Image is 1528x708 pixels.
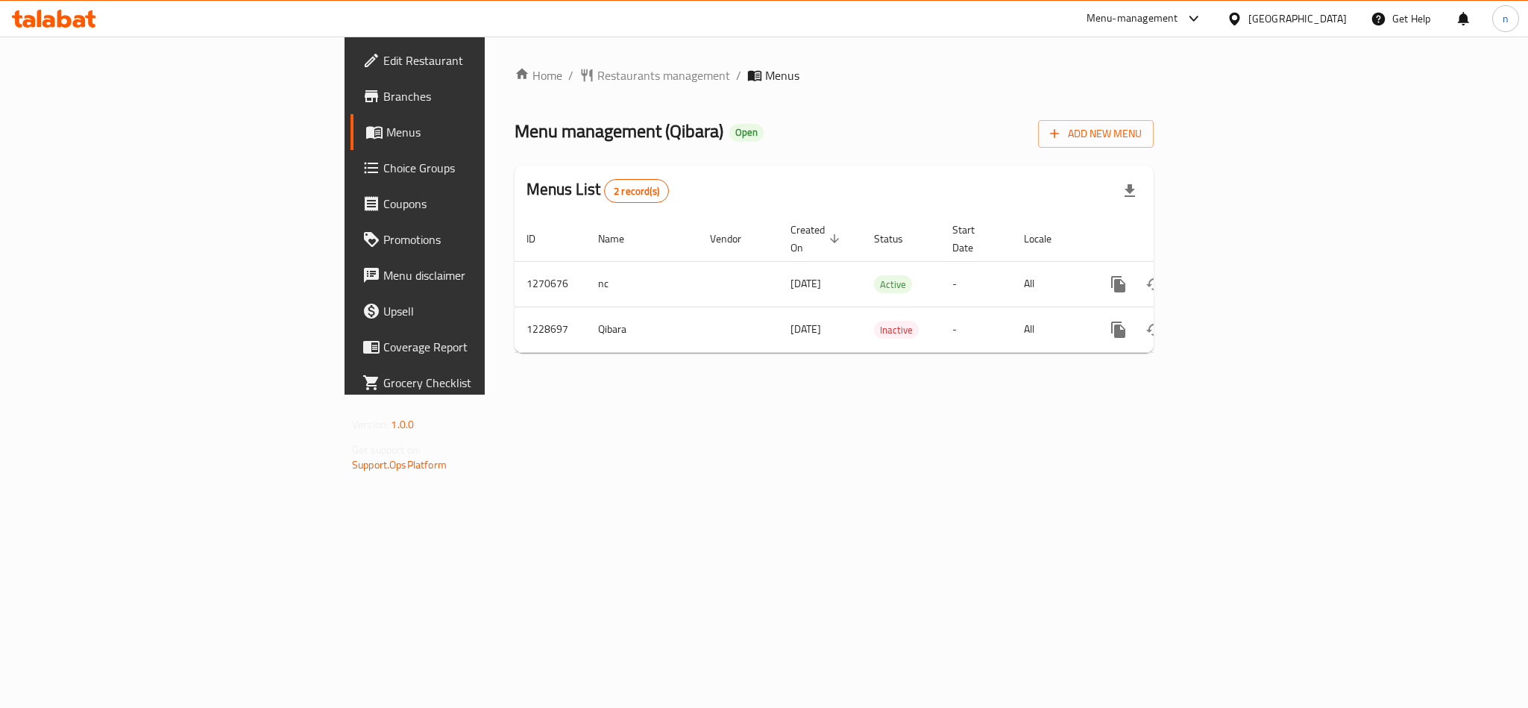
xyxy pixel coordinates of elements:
[940,307,1012,352] td: -
[386,123,588,141] span: Menus
[1101,312,1136,348] button: more
[350,365,600,401] a: Grocery Checklist
[586,261,698,307] td: nc
[874,275,912,293] div: Active
[765,66,799,84] span: Menus
[952,221,994,257] span: Start Date
[515,66,1154,84] nav: breadcrumb
[350,150,600,186] a: Choice Groups
[526,230,555,248] span: ID
[350,329,600,365] a: Coverage Report
[350,257,600,293] a: Menu disclaimer
[526,178,669,203] h2: Menus List
[352,455,447,474] a: Support.OpsPlatform
[383,374,588,392] span: Grocery Checklist
[350,293,600,329] a: Upsell
[604,179,669,203] div: Total records count
[940,261,1012,307] td: -
[874,276,912,293] span: Active
[729,124,764,142] div: Open
[383,266,588,284] span: Menu disclaimer
[383,302,588,320] span: Upsell
[352,440,421,460] span: Get support on:
[579,66,730,84] a: Restaurants management
[874,230,922,248] span: Status
[605,184,668,198] span: 2 record(s)
[350,186,600,222] a: Coupons
[1038,120,1154,148] button: Add New Menu
[515,114,723,148] span: Menu management ( Qibara )
[1136,266,1172,302] button: Change Status
[1087,10,1178,28] div: Menu-management
[383,159,588,177] span: Choice Groups
[352,415,389,434] span: Version:
[736,66,741,84] li: /
[1012,261,1089,307] td: All
[383,231,588,248] span: Promotions
[874,322,919,339] span: Inactive
[597,66,730,84] span: Restaurants management
[383,51,588,69] span: Edit Restaurant
[1503,10,1509,27] span: n
[729,126,764,139] span: Open
[1089,216,1256,262] th: Actions
[515,216,1256,353] table: enhanced table
[1024,230,1071,248] span: Locale
[350,43,600,78] a: Edit Restaurant
[1248,10,1347,27] div: [GEOGRAPHIC_DATA]
[383,87,588,105] span: Branches
[350,222,600,257] a: Promotions
[383,195,588,213] span: Coupons
[1101,266,1136,302] button: more
[1012,307,1089,352] td: All
[710,230,761,248] span: Vendor
[790,274,821,293] span: [DATE]
[1050,125,1142,143] span: Add New Menu
[350,114,600,150] a: Menus
[1136,312,1172,348] button: Change Status
[598,230,644,248] span: Name
[350,78,600,114] a: Branches
[391,415,414,434] span: 1.0.0
[586,307,698,352] td: Qibara
[790,319,821,339] span: [DATE]
[1112,173,1148,209] div: Export file
[383,338,588,356] span: Coverage Report
[790,221,844,257] span: Created On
